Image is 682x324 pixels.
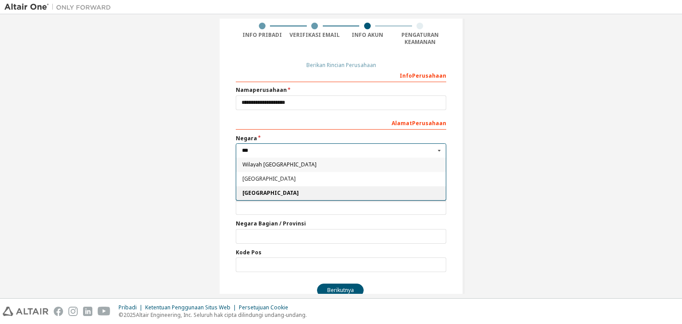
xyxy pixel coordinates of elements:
[306,61,376,69] font: Berikan Rincian Perusahaan
[242,31,282,39] font: Info Pribadi
[401,31,439,46] font: Pengaturan Keamanan
[236,249,262,256] font: Kode Pos
[4,3,115,12] img: Altair Satu
[400,72,412,79] font: Info
[412,72,446,79] font: Perusahaan
[392,119,412,127] font: Alamat
[239,304,288,311] font: Persetujuan Cookie
[3,307,48,316] img: altair_logo.svg
[289,31,340,39] font: Verifikasi Email
[54,307,63,316] img: facebook.svg
[136,311,307,319] font: Altair Engineering, Inc. Seluruh hak cipta dilindungi undang-undang.
[68,307,78,316] img: instagram.svg
[119,304,137,311] font: Pribadi
[83,307,92,316] img: linkedin.svg
[242,175,296,182] font: [GEOGRAPHIC_DATA]
[123,311,136,319] font: 2025
[327,286,354,294] font: Berikutnya
[242,189,299,197] font: [GEOGRAPHIC_DATA]
[236,86,253,94] font: Nama
[412,119,446,127] font: Perusahaan
[352,31,383,39] font: Info Akun
[98,307,111,316] img: youtube.svg
[236,220,306,227] font: Negara Bagian / Provinsi
[119,311,123,319] font: ©
[236,134,257,142] font: Negara
[253,86,287,94] font: perusahaan
[317,284,364,297] button: Berikutnya
[145,304,230,311] font: Ketentuan Penggunaan Situs Web
[242,161,317,168] font: Wilayah [GEOGRAPHIC_DATA]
